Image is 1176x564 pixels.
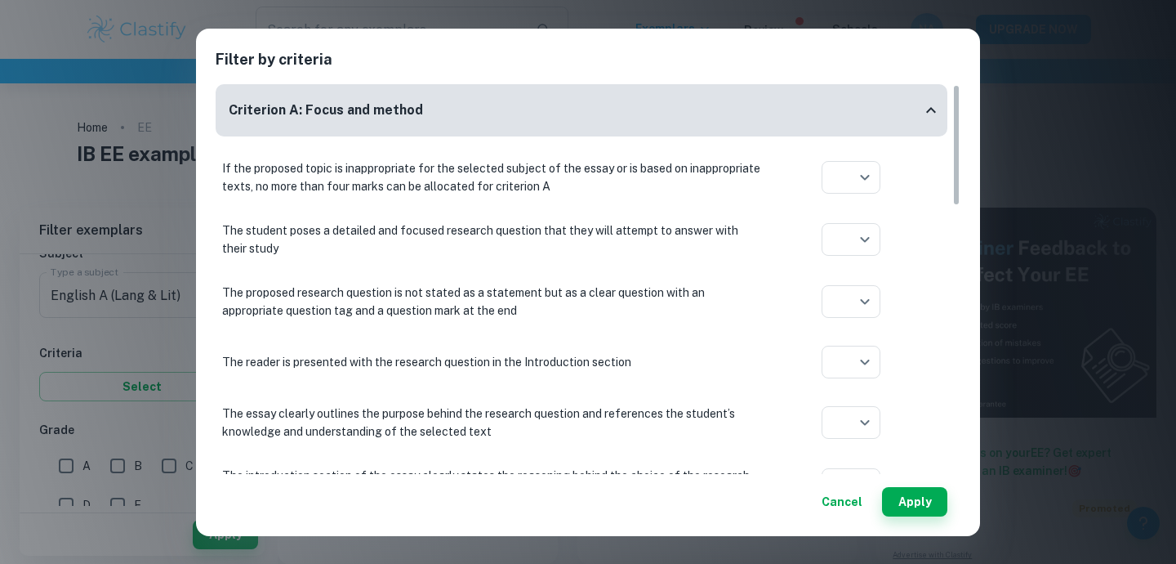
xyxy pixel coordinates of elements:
[222,159,761,195] p: If the proposed topic is inappropriate for the selected subject of the essay or is based on inapp...
[222,353,761,371] p: The reader is presented with the research question in the Introduction section
[222,222,761,257] p: The student poses a detailed and focused research question that they will attempt to answer with ...
[222,284,761,320] p: The proposed research question is not stated as a statement but as a clear question with an appro...
[216,48,960,84] h2: Filter by criteria
[229,101,423,121] h6: Criterion A: Focus and method
[882,487,947,517] button: Apply
[222,467,761,503] p: The introduction section of the essay clearly states the reasoning behind the choice of the resea...
[815,487,869,517] button: Cancel
[222,405,761,441] p: The essay clearly outlines the purpose behind the research question and references the student’s ...
[216,84,947,137] div: Criterion A: Focus and method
